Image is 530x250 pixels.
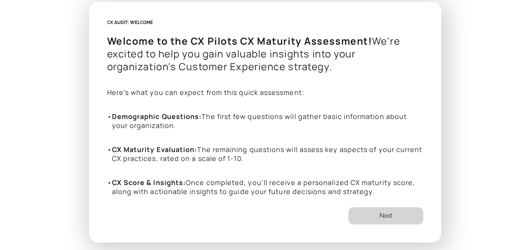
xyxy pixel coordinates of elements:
[112,112,423,130] label: The first few questions will gather basic information about your organization.
[112,112,202,121] strong: Demographic Questions:
[107,35,423,73] label: We're excited to help you gain valuable insights into your organization's Customer Experience str...
[107,112,112,121] label: •
[89,2,441,242] form: CX Audit Info
[107,145,112,154] label: •
[112,178,423,196] label: Once completed, you'll receive a personalized CX maturity score, along with actionable insights t...
[112,145,423,163] label: The remaining questions will assess key aspects of your current CX practices, rated on a scale of...
[107,34,372,48] strong: Welcome to the CX Pilots CX Maturity Assessment!
[107,20,423,25] div: CX Audit: Welcome
[112,145,197,154] strong: CX Maturity Evaluation:
[107,88,304,97] strong: Here’s what you can expect from this quick assessment:
[348,207,423,224] a: Next
[112,178,186,187] strong: CX Score & Insights:
[107,178,112,187] label: •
